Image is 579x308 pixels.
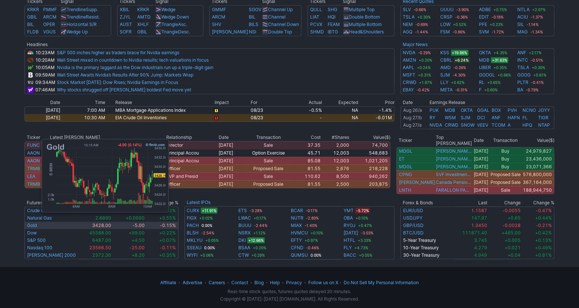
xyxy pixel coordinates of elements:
[295,141,321,149] td: 37.35
[417,72,432,78] span: +0.31%
[187,207,199,214] a: CURX
[187,200,210,205] a: Latest IPOs
[403,115,422,120] a: Aug 27/b
[430,115,436,120] a: RY
[522,107,536,113] a: NCNO
[27,166,40,171] a: TRMB
[441,49,450,56] a: KSS
[254,280,264,285] a: Blog
[479,28,489,36] a: SVM
[441,79,449,86] a: LLY
[238,237,246,244] a: DKI
[396,134,435,147] th: Ticker
[418,57,433,63] span: +0.20%
[492,65,508,71] span: +0.35%
[27,181,40,187] a: TRMB
[441,28,450,36] a: FSM
[238,214,251,222] a: LWAC
[57,72,193,78] a: Wall Street Awaits Nvidia’s Results After 90% Jump: Markets Wrap
[508,122,511,128] a: A
[137,7,149,12] a: KRKR
[530,14,544,20] span: -1.37%
[350,134,390,141] th: Value($)
[538,115,549,120] a: TIGR
[530,29,544,35] span: -1.34%
[34,64,57,71] td: 10:05AM
[522,134,554,147] th: Value($)
[344,244,352,252] a: FLY
[508,107,517,113] a: PVH
[417,50,432,56] span: -0.29%
[137,14,151,20] a: AMTD
[441,71,450,79] a: SJM
[477,115,485,120] a: DCI
[27,245,52,250] a: Nasdaq 100
[472,147,489,155] td: [DATE]
[178,29,190,35] span: Desc.
[43,22,55,27] a: OPER
[137,22,149,27] a: XHLF
[212,29,248,35] a: [PERSON_NAME]
[399,156,405,162] a: ET
[27,7,39,12] a: KRKR
[530,80,545,85] span: -0.41%
[436,172,472,178] a: SVF Investments (UK) Ltd
[310,22,322,27] a: PCVX
[187,252,197,259] a: WYFI
[403,21,413,28] a: NEM
[492,122,505,128] a: TCOM
[477,107,489,113] a: GGAL
[492,50,508,56] span: +4.35%
[67,14,86,20] span: Trendline
[528,50,543,56] span: +2.17%
[34,79,57,86] td: 09:34AM
[518,56,528,64] a: INTC
[522,115,528,120] a: FL
[518,79,529,86] a: PLTR
[344,229,358,237] a: [DATE]
[430,107,439,113] a: PUK
[525,87,540,93] span: -0.79%
[328,14,335,20] a: HQI
[268,7,293,12] a: Channel Up
[322,106,358,114] td: NA
[489,22,504,27] span: +0.23%
[403,107,422,113] a: Aug 26/a
[518,64,530,71] a: TSLA
[435,134,472,147] th: Top [PERSON_NAME]
[212,14,225,20] a: ARCM
[268,14,286,20] a: Channel
[249,14,255,20] a: BIL
[291,222,302,229] a: MIAX
[436,164,472,170] a: [PERSON_NAME] BROS. ADVISORS LP
[291,237,302,244] a: EFTY
[489,134,522,147] th: Transaction
[454,87,469,93] span: -0.31%
[358,99,395,106] th: Prior
[27,29,39,35] a: FLDB
[187,214,197,222] a: FIGX
[238,229,251,237] a: NSRX
[34,86,57,94] td: 07:46AM
[49,134,165,141] th: Latest [PERSON_NAME]
[479,6,491,13] a: ADBE
[310,29,324,35] a: SHMD
[27,158,40,163] a: AAON
[322,114,358,122] td: NA
[120,22,132,27] a: AUST
[322,99,358,106] th: Expected
[399,148,412,154] a: MDGL
[212,7,226,12] a: GMMF
[328,22,340,27] a: FEAM
[27,208,46,213] a: Crude Oil
[399,164,412,169] a: MDGL
[441,6,454,13] a: UUUU
[178,22,187,27] span: Asc.
[27,230,37,236] a: Dow
[403,64,414,71] a: AAPL
[344,207,354,214] a: YMT
[349,29,384,35] a: Head&Shoulders
[249,7,261,12] a: SGOV
[166,134,218,141] th: Relationship
[403,208,423,213] a: EUR/USD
